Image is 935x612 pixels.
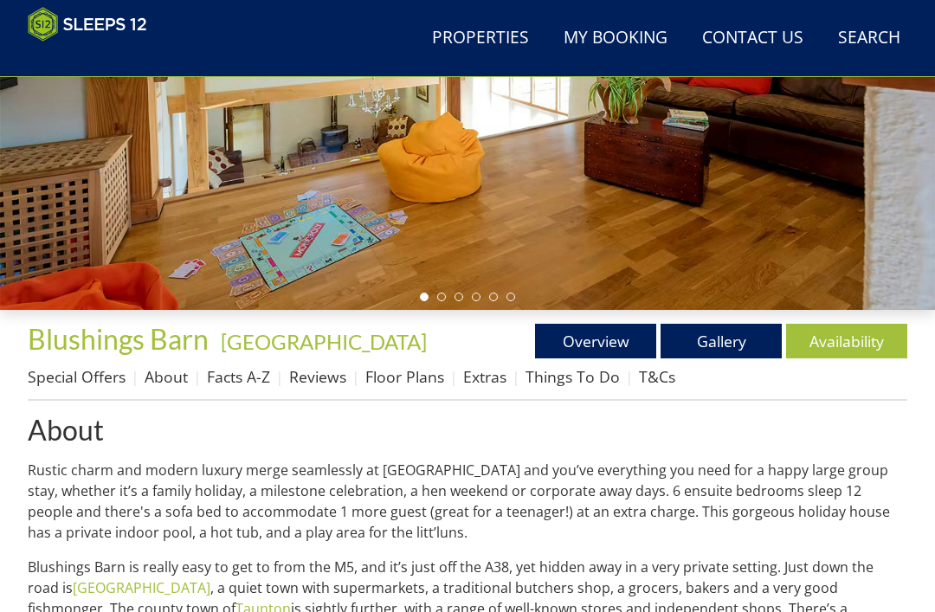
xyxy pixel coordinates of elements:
[28,366,126,387] a: Special Offers
[289,366,346,387] a: Reviews
[365,366,444,387] a: Floor Plans
[535,324,656,358] a: Overview
[526,366,620,387] a: Things To Do
[425,19,536,58] a: Properties
[463,366,506,387] a: Extras
[28,415,907,445] a: About
[19,52,201,67] iframe: Customer reviews powered by Trustpilot
[145,366,188,387] a: About
[28,322,209,356] span: Blushings Barn
[28,460,907,543] p: Rustic charm and modern luxury merge seamlessly at [GEOGRAPHIC_DATA] and you’ve everything you ne...
[28,322,214,356] a: Blushings Barn
[73,578,210,597] a: [GEOGRAPHIC_DATA]
[557,19,674,58] a: My Booking
[28,7,147,42] img: Sleeps 12
[221,329,427,354] a: [GEOGRAPHIC_DATA]
[695,19,810,58] a: Contact Us
[207,366,270,387] a: Facts A-Z
[214,329,427,354] span: -
[639,366,675,387] a: T&Cs
[661,324,782,358] a: Gallery
[786,324,907,358] a: Availability
[831,19,907,58] a: Search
